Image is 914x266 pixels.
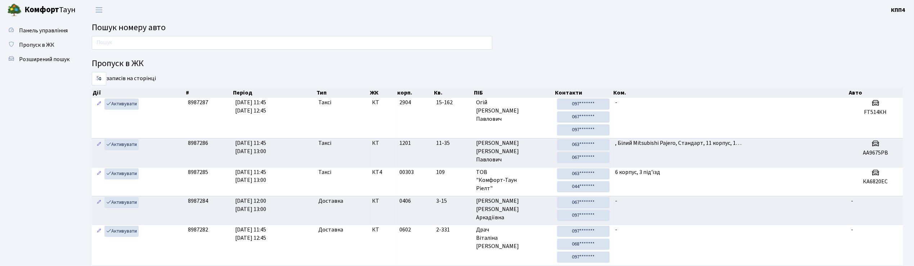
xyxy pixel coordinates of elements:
[185,88,232,98] th: #
[95,139,103,150] a: Редагувати
[92,21,166,34] span: Пошук номеру авто
[399,98,411,106] span: 2904
[848,88,904,98] th: Авто
[476,168,551,193] span: ТОВ "Комфорт-Таун Ріелт"
[433,88,473,98] th: Кв.
[19,55,70,63] span: Розширений пошук
[851,197,853,205] span: -
[399,197,411,205] span: 0406
[188,98,208,106] span: 8987287
[399,139,411,147] span: 1201
[92,88,185,98] th: Дії
[188,197,208,205] span: 8987284
[851,150,900,156] h5: AA9675PB
[372,98,394,107] span: КТ
[188,226,208,234] span: 8987282
[104,139,139,150] a: Активувати
[476,98,551,123] span: Огій [PERSON_NAME] Павлович
[476,139,551,164] span: [PERSON_NAME] [PERSON_NAME] Павлович
[372,197,394,205] span: КТ
[92,59,903,69] h4: Пропуск в ЖК
[235,139,266,155] span: [DATE] 11:45 [DATE] 13:00
[615,98,618,106] span: -
[397,88,434,98] th: корп.
[95,226,103,237] a: Редагувати
[476,197,551,222] span: [PERSON_NAME] [PERSON_NAME] Аркадіївна
[95,197,103,208] a: Редагувати
[104,226,139,237] a: Активувати
[232,88,315,98] th: Період
[436,139,470,147] span: 11-35
[104,168,139,179] a: Активувати
[319,139,332,147] span: Таксі
[615,168,660,176] span: 6 корпус, 3 під'їзд
[319,226,344,234] span: Доставка
[891,6,905,14] a: КПП4
[615,139,742,147] span: , Білий Mitsubishi Pajero, Стандарт, 11 корпус, 1…
[436,98,470,107] span: 15-162
[19,41,54,49] span: Пропуск в ЖК
[399,168,414,176] span: 00303
[235,98,266,115] span: [DATE] 11:45 [DATE] 12:45
[319,197,344,205] span: Доставка
[851,178,900,185] h5: КА6820ЕС
[188,168,208,176] span: 8987285
[19,27,68,35] span: Панель управління
[369,88,396,98] th: ЖК
[235,168,266,184] span: [DATE] 11:45 [DATE] 13:00
[95,168,103,179] a: Редагувати
[104,98,139,110] a: Активувати
[4,52,76,66] a: Розширений пошук
[436,226,470,234] span: 2-331
[104,197,139,208] a: Активувати
[613,88,848,98] th: Ком.
[372,168,394,176] span: КТ4
[235,197,266,213] span: [DATE] 12:00 [DATE] 13:00
[316,88,369,98] th: Тип
[319,168,332,176] span: Таксі
[92,72,106,86] select: записів на сторінці
[372,226,394,234] span: КТ
[4,23,76,38] a: Панель управління
[851,226,853,234] span: -
[24,4,59,15] b: Комфорт
[319,98,332,107] span: Таксі
[372,139,394,147] span: КТ
[851,109,900,116] h5: FТ514КН
[235,226,266,242] span: [DATE] 11:45 [DATE] 12:45
[436,168,470,176] span: 109
[554,88,613,98] th: Контакти
[615,226,618,234] span: -
[7,3,22,17] img: logo.png
[90,4,108,16] button: Переключити навігацію
[476,226,551,251] span: Драч Віталіна [PERSON_NAME]
[473,88,554,98] th: ПІБ
[615,197,618,205] span: -
[95,98,103,110] a: Редагувати
[188,139,208,147] span: 8987286
[4,38,76,52] a: Пропуск в ЖК
[24,4,76,16] span: Таун
[399,226,411,234] span: 0602
[92,36,492,50] input: Пошук
[436,197,470,205] span: 3-15
[92,72,156,86] label: записів на сторінці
